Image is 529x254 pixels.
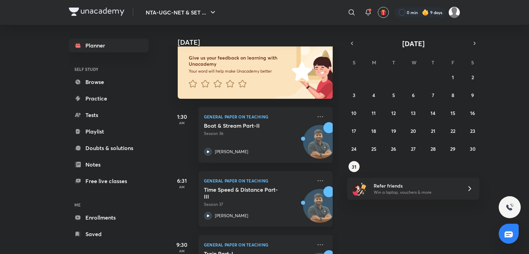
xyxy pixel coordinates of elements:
abbr: August 19, 2025 [391,128,396,134]
button: August 24, 2025 [349,143,360,154]
button: August 22, 2025 [447,125,458,136]
abbr: August 10, 2025 [351,110,356,116]
button: August 10, 2025 [349,107,360,118]
abbr: Tuesday [392,59,395,66]
h6: Refer friends [374,182,458,189]
abbr: August 29, 2025 [450,146,455,152]
img: feedback_image [268,44,333,99]
h5: 9:30 [168,241,196,249]
abbr: August 14, 2025 [431,110,435,116]
p: AM [168,121,196,125]
button: August 7, 2025 [427,89,438,100]
button: August 15, 2025 [447,107,458,118]
h6: ME [69,199,149,211]
abbr: Monday [372,59,376,66]
a: Saved [69,227,149,241]
a: Free live classes [69,174,149,188]
a: Doubts & solutions [69,141,149,155]
p: General Paper on Teaching [204,113,312,121]
p: AM [168,249,196,253]
img: streak [422,9,429,16]
abbr: August 22, 2025 [450,128,455,134]
button: NTA-UGC-NET & SET ... [142,6,221,19]
abbr: August 17, 2025 [352,128,356,134]
button: August 11, 2025 [368,107,379,118]
abbr: August 27, 2025 [411,146,416,152]
button: August 28, 2025 [427,143,438,154]
h4: [DATE] [178,38,340,46]
abbr: August 1, 2025 [452,74,454,81]
button: August 23, 2025 [467,125,478,136]
h5: Time Speed & Distance Part-III [204,186,290,200]
p: Session 37 [204,201,312,208]
abbr: August 18, 2025 [371,128,376,134]
abbr: August 12, 2025 [391,110,396,116]
button: August 4, 2025 [368,89,379,100]
button: August 21, 2025 [427,125,438,136]
img: Atia khan [448,7,460,18]
abbr: August 2, 2025 [471,74,474,81]
abbr: August 16, 2025 [470,110,475,116]
button: August 26, 2025 [388,143,399,154]
a: Browse [69,75,149,89]
abbr: Thursday [432,59,434,66]
abbr: Saturday [471,59,474,66]
button: August 19, 2025 [388,125,399,136]
span: [DATE] [402,39,425,48]
button: August 14, 2025 [427,107,438,118]
button: August 20, 2025 [408,125,419,136]
abbr: August 8, 2025 [452,92,454,98]
abbr: Friday [452,59,454,66]
button: August 9, 2025 [467,89,478,100]
abbr: August 20, 2025 [411,128,416,134]
abbr: August 24, 2025 [351,146,356,152]
abbr: August 13, 2025 [411,110,416,116]
h6: SELF STUDY [69,63,149,75]
button: August 31, 2025 [349,161,360,172]
img: ttu [506,203,514,211]
button: August 1, 2025 [447,72,458,83]
abbr: August 26, 2025 [391,146,396,152]
p: Session 36 [204,130,312,137]
abbr: August 25, 2025 [371,146,376,152]
p: [PERSON_NAME] [215,213,248,219]
img: Company Logo [69,8,124,16]
button: August 3, 2025 [349,89,360,100]
button: August 13, 2025 [408,107,419,118]
button: August 29, 2025 [447,143,458,154]
abbr: August 15, 2025 [450,110,455,116]
abbr: August 5, 2025 [392,92,395,98]
abbr: August 3, 2025 [353,92,355,98]
button: August 17, 2025 [349,125,360,136]
abbr: August 4, 2025 [372,92,375,98]
button: August 25, 2025 [368,143,379,154]
abbr: Sunday [353,59,355,66]
abbr: August 7, 2025 [432,92,434,98]
img: avatar [380,9,386,15]
a: Planner [69,39,149,52]
abbr: August 9, 2025 [471,92,474,98]
abbr: August 30, 2025 [470,146,476,152]
p: [PERSON_NAME] [215,149,248,155]
img: Avatar [303,193,336,226]
a: Enrollments [69,211,149,224]
p: General Paper on Teaching [204,177,312,185]
h6: Give us your feedback on learning with Unacademy [189,55,289,67]
abbr: August 28, 2025 [431,146,436,152]
button: August 16, 2025 [467,107,478,118]
p: AM [168,185,196,189]
h5: Boat & Stream Part-II [204,122,290,129]
button: August 6, 2025 [408,89,419,100]
button: August 18, 2025 [368,125,379,136]
p: Your word will help make Unacademy better [189,68,289,74]
button: August 27, 2025 [408,143,419,154]
button: August 8, 2025 [447,89,458,100]
abbr: August 23, 2025 [470,128,475,134]
button: August 5, 2025 [388,89,399,100]
p: General Paper on Teaching [204,241,312,249]
img: referral [353,182,366,195]
a: Notes [69,158,149,171]
h5: 6:31 [168,177,196,185]
img: Avatar [303,129,336,162]
button: August 12, 2025 [388,107,399,118]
